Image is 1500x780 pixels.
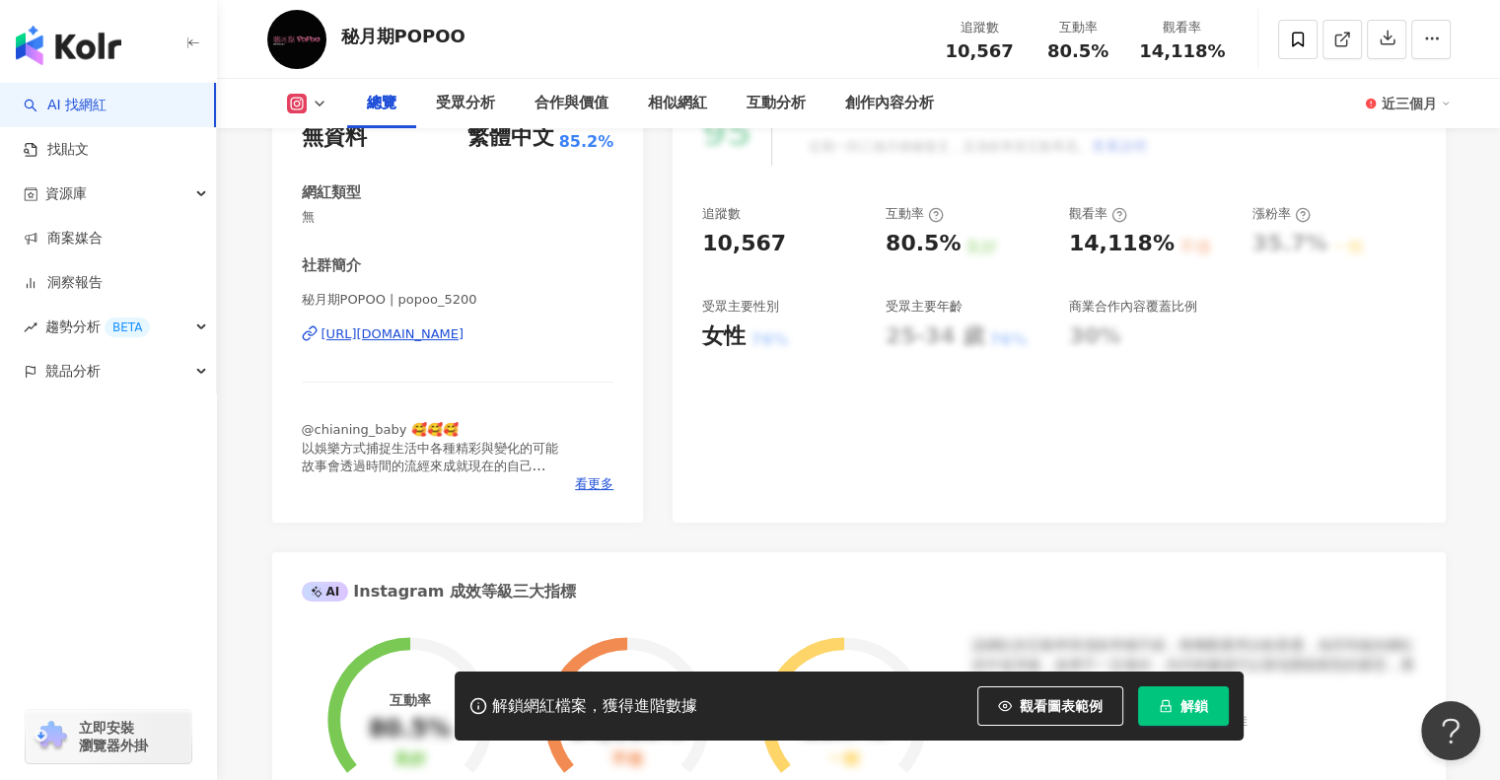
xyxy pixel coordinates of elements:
[302,182,361,203] div: 網紅類型
[302,208,614,226] span: 無
[492,696,697,717] div: 解鎖網紅檔案，獲得進階數據
[302,255,361,276] div: 社群簡介
[1159,699,1173,713] span: lock
[24,273,103,293] a: 洞察報告
[972,636,1416,694] div: 該網紅的互動率和漲粉率都不錯，唯獨觀看率比較普通，為同等級的網紅的中低等級，效果不一定會好，但仍然建議可以發包開箱類型的案型，應該會比較有成效！
[747,92,806,115] div: 互動分析
[1180,698,1208,714] span: 解鎖
[1382,88,1451,119] div: 近三個月
[648,92,707,115] div: 相似網紅
[436,92,495,115] div: 受眾分析
[845,92,934,115] div: 創作內容分析
[1069,298,1197,316] div: 商業合作內容覆蓋比例
[945,40,1013,61] span: 10,567
[302,291,614,309] span: 秘月期POPOO | popoo_5200
[942,18,1017,37] div: 追蹤數
[1139,41,1226,61] span: 14,118%
[45,349,101,393] span: 競品分析
[1139,18,1226,37] div: 觀看率
[1020,698,1103,714] span: 觀看圖表範例
[24,229,103,248] a: 商案媒合
[321,325,464,343] div: [URL][DOMAIN_NAME]
[559,131,614,153] span: 85.2%
[302,582,349,602] div: AI
[45,172,87,216] span: 資源庫
[24,96,107,115] a: searchAI 找網紅
[367,92,396,115] div: 總覽
[26,710,191,763] a: chrome extension立即安裝 瀏覽器外掛
[302,581,576,603] div: Instagram 成效等級三大指標
[467,122,554,153] div: 繁體中文
[24,320,37,334] span: rise
[886,298,963,316] div: 受眾主要年齡
[267,10,326,69] img: KOL Avatar
[575,475,613,493] span: 看更多
[1252,205,1311,223] div: 漲粉率
[302,325,614,343] a: [URL][DOMAIN_NAME]
[702,205,741,223] div: 追蹤數
[45,305,150,349] span: 趨勢分析
[393,750,425,769] div: 良好
[302,422,558,562] span: @chianing_baby 🥰🥰🥰 以娛樂方式捕捉生活中各種精彩與變化的可能 故事會透過時間的流經來成就現在的自己 角色的選擇更是對自我認可的定位 而你是誰 who you are who a...
[79,719,148,754] span: 立即安裝 瀏覽器外掛
[24,140,89,160] a: 找貼文
[1047,41,1108,61] span: 80.5%
[105,318,150,337] div: BETA
[1040,18,1115,37] div: 互動率
[886,229,961,259] div: 80.5%
[827,750,859,769] div: 一般
[16,26,121,65] img: logo
[302,122,367,153] div: 無資料
[341,24,465,48] div: 秘月期POPOO
[535,92,608,115] div: 合作與價值
[1138,686,1229,726] button: 解鎖
[702,298,779,316] div: 受眾主要性別
[702,229,786,259] div: 10,567
[32,721,70,752] img: chrome extension
[977,686,1123,726] button: 觀看圖表範例
[610,750,642,769] div: 不佳
[1069,229,1175,259] div: 14,118%
[886,205,944,223] div: 互動率
[702,321,746,352] div: 女性
[1069,205,1127,223] div: 觀看率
